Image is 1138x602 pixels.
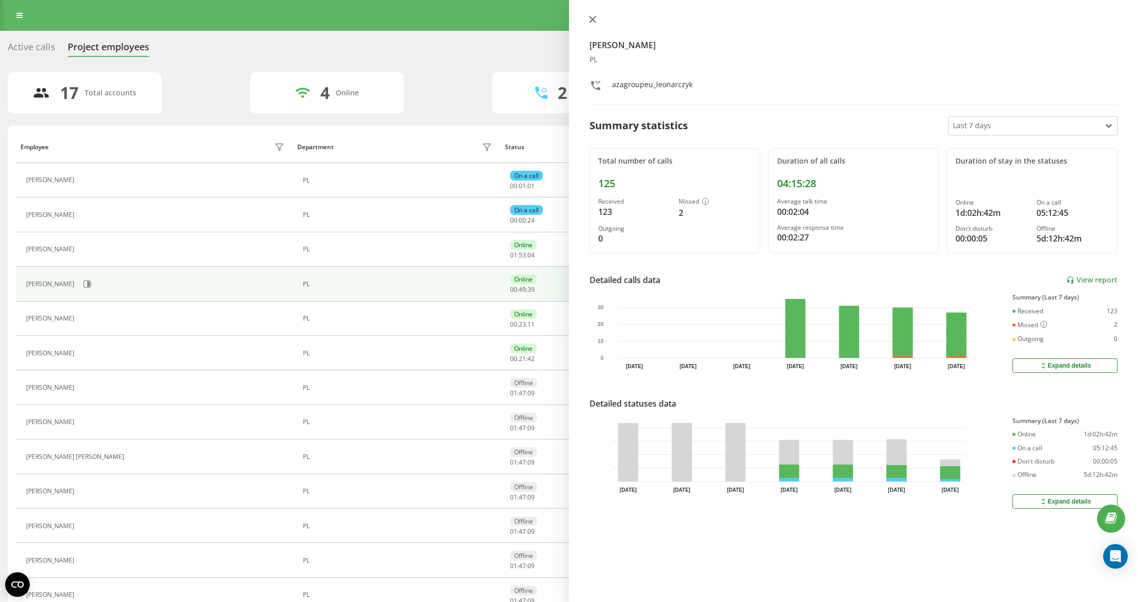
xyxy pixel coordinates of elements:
[510,240,537,250] div: Online
[510,586,537,595] div: Offline
[777,206,930,218] div: 00:02:04
[1012,458,1054,465] div: Don't disturb
[590,397,676,410] div: Detailed statuses data
[1103,544,1128,569] div: Open Intercom Messenger
[26,523,77,530] div: [PERSON_NAME]
[505,144,524,151] div: Status
[679,207,751,219] div: 2
[510,482,537,492] div: Offline
[26,591,77,598] div: [PERSON_NAME]
[601,355,604,361] text: 0
[510,390,535,397] div: : :
[1012,431,1036,438] div: Online
[519,354,526,363] span: 21
[527,561,535,570] span: 09
[510,216,517,225] span: 00
[510,320,517,329] span: 00
[510,459,535,466] div: : :
[510,389,517,397] span: 01
[510,344,537,353] div: Online
[527,354,535,363] span: 42
[8,42,55,57] div: Active calls
[510,494,535,501] div: : :
[1107,308,1117,315] div: 123
[679,198,751,206] div: Missed
[510,251,517,259] span: 01
[26,557,77,564] div: [PERSON_NAME]
[510,252,535,259] div: : :
[26,350,77,357] div: [PERSON_NAME]
[835,487,851,493] text: [DATE]
[303,246,495,253] div: PL
[841,364,858,369] text: [DATE]
[590,274,660,286] div: Detailed calls data
[303,211,495,218] div: PL
[626,364,643,369] text: [DATE]
[510,493,517,501] span: 01
[303,280,495,288] div: PL
[598,177,751,190] div: 125
[303,177,495,184] div: PL
[519,216,526,225] span: 00
[1039,497,1091,506] div: Expand details
[1012,494,1117,509] button: Expand details
[510,183,535,190] div: : :
[510,274,537,284] div: Online
[510,424,517,432] span: 01
[590,118,688,133] div: Summary statistics
[303,523,495,530] div: PL
[510,321,535,328] div: : :
[1012,358,1117,373] button: Expand details
[527,493,535,501] span: 09
[336,89,359,97] div: Online
[598,206,670,218] div: 123
[777,231,930,244] div: 00:02:27
[1012,294,1117,301] div: Summary (Last 7 days)
[510,378,537,388] div: Offline
[510,286,535,293] div: : :
[510,217,535,224] div: : :
[510,563,535,570] div: : :
[1084,431,1117,438] div: 1d:02h:42m
[777,157,930,166] div: Duration of all calls
[956,232,1028,245] div: 00:00:05
[787,364,804,369] text: [DATE]
[1037,225,1109,232] div: Offline
[510,309,537,319] div: Online
[527,458,535,467] span: 09
[303,488,495,495] div: PL
[777,224,930,231] div: Average response time
[510,458,517,467] span: 01
[598,157,751,166] div: Total number of calls
[519,182,526,190] span: 01
[510,205,543,215] div: On a call
[598,305,604,310] text: 30
[674,487,690,493] text: [DATE]
[1039,362,1091,370] div: Expand details
[1114,335,1117,343] div: 0
[297,144,334,151] div: Department
[26,280,77,288] div: [PERSON_NAME]
[519,320,526,329] span: 23
[1037,199,1109,206] div: On a call
[303,591,495,598] div: PL
[590,55,1117,64] div: PL
[895,364,911,369] text: [DATE]
[510,516,537,526] div: Offline
[26,315,77,322] div: [PERSON_NAME]
[303,418,495,426] div: PL
[519,493,526,501] span: 47
[1012,471,1037,478] div: Offline
[1093,445,1117,452] div: 05:12:45
[1012,335,1044,343] div: Outgoing
[1012,445,1042,452] div: On a call
[519,561,526,570] span: 47
[26,211,77,218] div: [PERSON_NAME]
[598,338,604,344] text: 10
[510,413,537,423] div: Offline
[888,487,905,493] text: [DATE]
[510,182,517,190] span: 00
[519,527,526,536] span: 47
[510,355,535,363] div: : :
[598,198,670,205] div: Received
